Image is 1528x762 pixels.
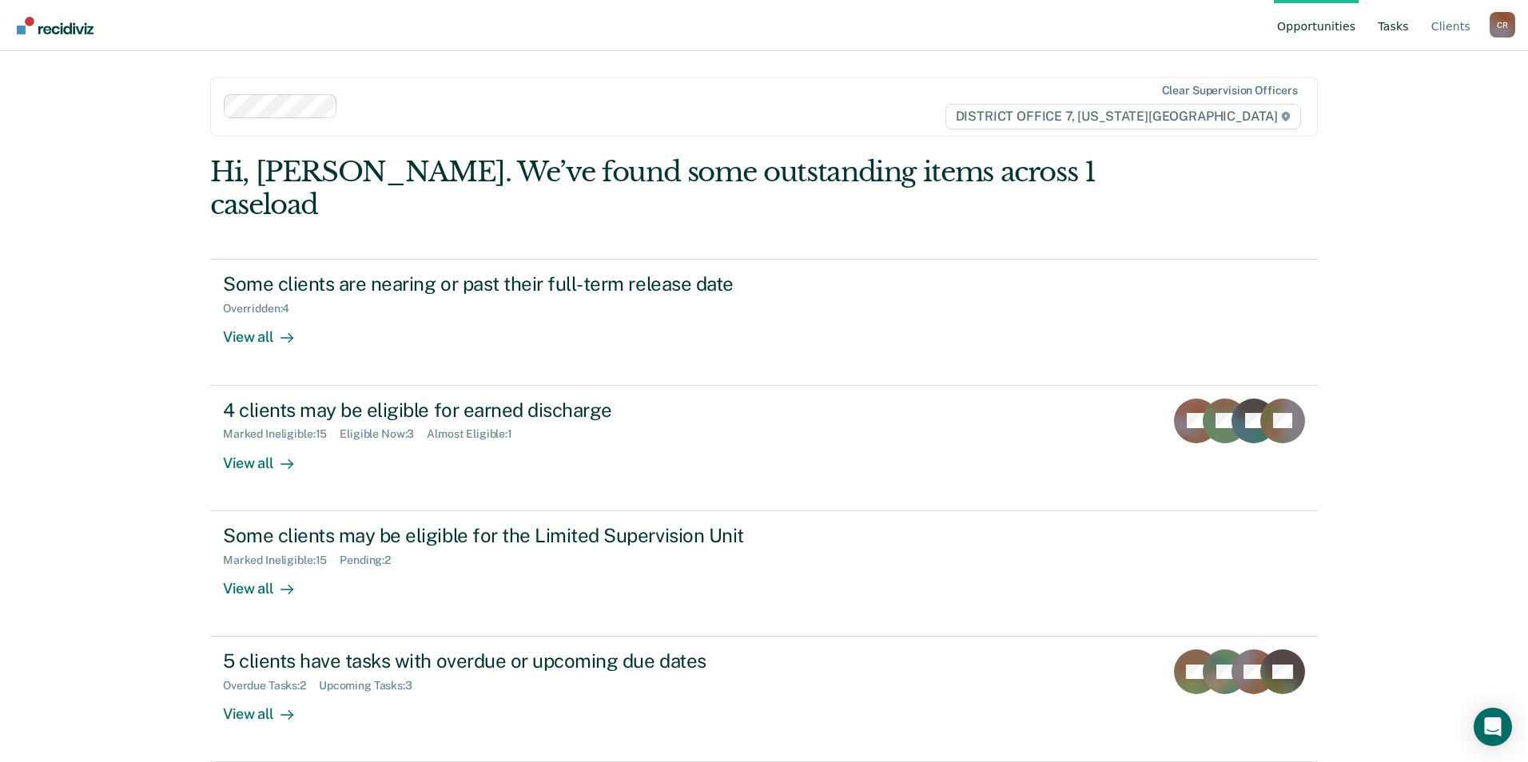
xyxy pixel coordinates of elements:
div: Some clients may be eligible for the Limited Supervision Unit [223,524,784,547]
div: 4 clients may be eligible for earned discharge [223,399,784,422]
a: 5 clients have tasks with overdue or upcoming due datesOverdue Tasks:2Upcoming Tasks:3View all [210,637,1318,762]
div: C R [1490,12,1515,38]
div: Some clients are nearing or past their full-term release date [223,272,784,296]
a: 4 clients may be eligible for earned dischargeMarked Ineligible:15Eligible Now:3Almost Eligible:1... [210,386,1318,511]
div: Open Intercom Messenger [1474,708,1512,746]
div: 5 clients have tasks with overdue or upcoming due dates [223,649,784,673]
div: Overridden : 4 [223,302,302,316]
span: DISTRICT OFFICE 7, [US_STATE][GEOGRAPHIC_DATA] [945,104,1301,129]
div: Overdue Tasks : 2 [223,679,319,693]
img: Recidiviz [17,17,94,34]
div: View all [223,316,312,347]
div: Eligible Now : 3 [340,427,427,441]
div: Clear supervision officers [1162,84,1298,97]
div: Almost Eligible : 1 [427,427,525,441]
div: Pending : 2 [340,554,404,567]
div: View all [223,693,312,724]
div: Marked Ineligible : 15 [223,554,340,567]
a: Some clients may be eligible for the Limited Supervision UnitMarked Ineligible:15Pending:2View all [210,511,1318,637]
div: Hi, [PERSON_NAME]. We’ve found some outstanding items across 1 caseload [210,156,1096,221]
button: Profile dropdown button [1490,12,1515,38]
div: View all [223,566,312,597]
div: Marked Ineligible : 15 [223,427,340,441]
div: View all [223,441,312,472]
div: Upcoming Tasks : 3 [319,679,425,693]
a: Some clients are nearing or past their full-term release dateOverridden:4View all [210,259,1318,385]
